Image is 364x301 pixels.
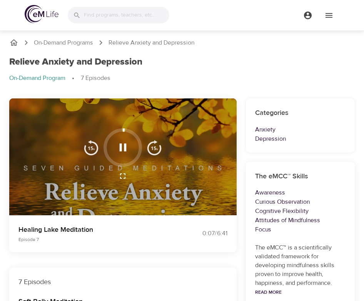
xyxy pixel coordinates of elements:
[9,57,142,68] h1: Relieve Anxiety and Depression
[9,74,65,83] p: On-Demand Program
[255,108,346,119] h6: Categories
[255,125,346,134] p: Anxiety
[255,243,346,296] p: The eMCC™ is a scientifically validated framework for developing mindfulness skills proven to imp...
[318,5,339,26] button: menu
[297,5,318,26] button: menu
[255,289,282,295] a: Read More
[9,38,355,47] nav: breadcrumb
[182,229,227,238] div: 0:07 / 6:41
[147,140,162,155] img: 15s_next.svg
[18,225,173,235] p: Healing Lake Meditation
[81,74,110,83] p: 7 Episodes
[18,277,227,287] p: 7 Episodes
[255,206,346,216] p: Cognitive Flexibility
[255,216,346,225] p: Attitudes of Mindfulness
[84,7,169,23] input: Find programs, teachers, etc...
[34,38,93,47] a: On-Demand Programs
[255,225,346,234] p: Focus
[255,134,346,143] p: Depression
[255,197,346,206] p: Curious Observation
[255,188,346,197] p: Awareness
[9,74,355,83] nav: breadcrumb
[18,236,173,243] p: Episode 7
[255,171,346,182] h6: The eMCC™ Skills
[25,5,58,23] img: logo
[83,140,99,155] img: 15s_prev.svg
[109,38,194,47] p: Relieve Anxiety and Depression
